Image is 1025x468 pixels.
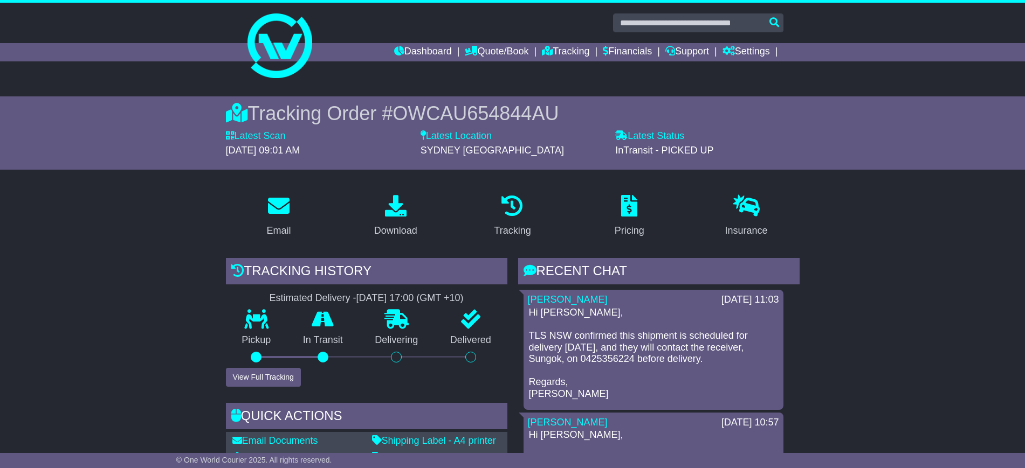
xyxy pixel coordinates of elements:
[259,191,298,242] a: Email
[518,258,800,287] div: RECENT CHAT
[226,334,287,346] p: Pickup
[721,294,779,306] div: [DATE] 11:03
[226,368,301,387] button: View Full Tracking
[528,417,608,428] a: [PERSON_NAME]
[232,452,337,463] a: Download Documents
[615,145,713,156] span: InTransit - PICKED UP
[226,130,286,142] label: Latest Scan
[608,191,651,242] a: Pricing
[226,292,507,304] div: Estimated Delivery -
[367,191,424,242] a: Download
[615,223,644,238] div: Pricing
[665,43,709,61] a: Support
[287,334,359,346] p: In Transit
[226,258,507,287] div: Tracking history
[374,223,417,238] div: Download
[603,43,652,61] a: Financials
[356,292,464,304] div: [DATE] 17:00 (GMT +10)
[232,435,318,446] a: Email Documents
[725,223,768,238] div: Insurance
[487,191,538,242] a: Tracking
[226,403,507,432] div: Quick Actions
[542,43,589,61] a: Tracking
[721,417,779,429] div: [DATE] 10:57
[494,223,531,238] div: Tracking
[421,145,564,156] span: SYDNEY [GEOGRAPHIC_DATA]
[372,435,496,446] a: Shipping Label - A4 printer
[421,130,492,142] label: Latest Location
[434,334,507,346] p: Delivered
[394,43,452,61] a: Dashboard
[718,191,775,242] a: Insurance
[226,102,800,125] div: Tracking Order #
[176,456,332,464] span: © One World Courier 2025. All rights reserved.
[226,145,300,156] span: [DATE] 09:01 AM
[359,334,435,346] p: Delivering
[615,130,684,142] label: Latest Status
[266,223,291,238] div: Email
[393,102,559,124] span: OWCAU654844AU
[528,294,608,305] a: [PERSON_NAME]
[465,43,528,61] a: Quote/Book
[723,43,770,61] a: Settings
[529,307,778,400] p: Hi [PERSON_NAME], TLS NSW confirmed this shipment is scheduled for delivery [DATE], and they will...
